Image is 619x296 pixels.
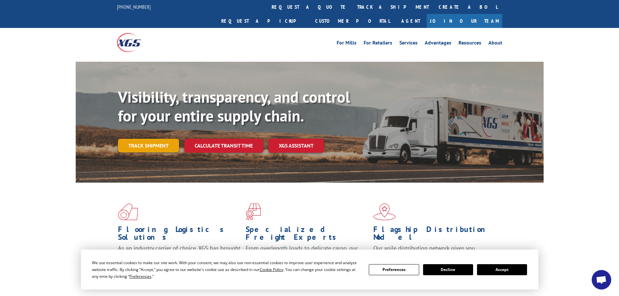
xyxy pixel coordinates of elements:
a: For Retailers [364,40,392,47]
span: Our agile distribution network gives you nationwide inventory management on demand. [373,244,493,260]
a: Advantages [425,40,451,47]
div: Open chat [592,270,611,290]
img: xgs-icon-focused-on-flooring-red [246,203,261,220]
span: Preferences [129,274,151,279]
a: Agent [395,14,427,28]
a: For Mills [337,40,356,47]
button: Decline [423,264,473,275]
img: xgs-icon-total-supply-chain-intelligence-red [118,203,138,220]
a: Request a pickup [216,14,310,28]
a: Services [399,40,418,47]
button: Preferences [369,264,419,275]
h1: Flooring Logistics Solutions [118,225,241,244]
a: Track shipment [118,139,179,152]
span: As an industry carrier of choice, XGS has brought innovation and dedication to flooring logistics... [118,244,240,267]
a: Join Our Team [427,14,502,28]
a: [PHONE_NUMBER] [117,4,151,10]
div: We use essential cookies to make our site work. With your consent, we may also use non-essential ... [92,259,361,280]
p: From overlength loads to delicate cargo, our experienced staff knows the best way to move your fr... [246,244,368,273]
b: Visibility, transparency, and control for your entire supply chain. [118,87,350,126]
a: Customer Portal [310,14,395,28]
a: About [488,40,502,47]
span: Cookie Policy [260,267,283,272]
img: xgs-icon-flagship-distribution-model-red [373,203,396,220]
a: Calculate transit time [184,139,263,153]
h1: Specialized Freight Experts [246,225,368,244]
button: Accept [477,264,527,275]
div: Cookie Consent Prompt [81,250,538,290]
a: Resources [458,40,481,47]
a: XGS ASSISTANT [268,139,324,153]
h1: Flagship Distribution Model [373,225,496,244]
